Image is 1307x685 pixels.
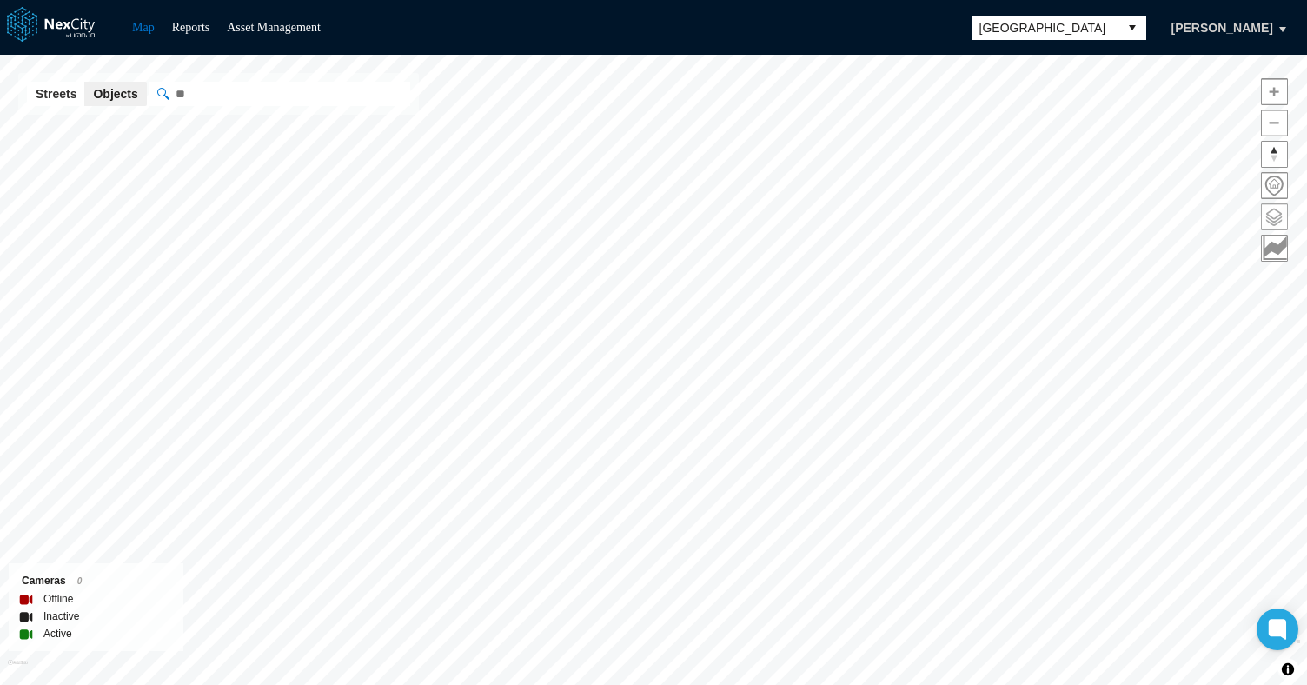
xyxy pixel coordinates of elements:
[1261,172,1288,199] button: Home
[132,21,155,34] a: Map
[1261,235,1288,262] button: Key metrics
[1153,13,1291,43] button: [PERSON_NAME]
[77,576,83,586] span: 0
[27,82,85,106] button: Streets
[979,19,1111,37] span: [GEOGRAPHIC_DATA]
[43,608,79,625] label: Inactive
[1118,16,1146,40] button: select
[1262,142,1287,167] span: Reset bearing to north
[227,21,321,34] a: Asset Management
[36,85,76,103] span: Streets
[8,660,28,680] a: Mapbox homepage
[22,572,170,590] div: Cameras
[1261,110,1288,136] button: Zoom out
[43,590,73,608] label: Offline
[1261,203,1288,230] button: Layers management
[1261,78,1288,105] button: Zoom in
[1261,141,1288,168] button: Reset bearing to north
[1171,19,1273,37] span: [PERSON_NAME]
[172,21,210,34] a: Reports
[84,82,146,106] button: Objects
[93,85,137,103] span: Objects
[43,625,72,642] label: Active
[1262,110,1287,136] span: Zoom out
[1283,660,1293,679] span: Toggle attribution
[1277,659,1298,680] button: Toggle attribution
[1262,79,1287,104] span: Zoom in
